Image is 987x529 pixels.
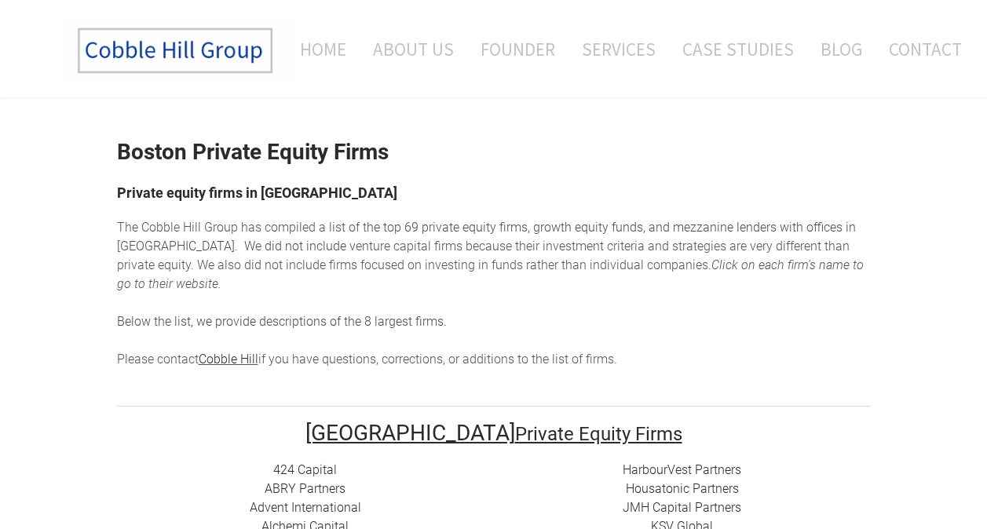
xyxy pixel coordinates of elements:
a: ​ABRY Partners [265,481,345,496]
a: Services [570,16,667,82]
font: [GEOGRAPHIC_DATA] [305,420,515,446]
span: The Cobble Hill Group has compiled a list of t [117,220,367,235]
span: enture capital firms because their investment criteria and strategies are very different than pri... [117,239,850,272]
a: ​JMH Capital Partners [623,500,741,515]
strong: Boston Private Equity Firms [117,139,389,165]
a: Blog [809,16,874,82]
font: Private equity firms in [GEOGRAPHIC_DATA] [117,184,397,201]
a: Founder [469,16,567,82]
a: Cobble Hill [199,352,258,367]
a: HarbourVest Partners [623,462,741,477]
a: Contact [877,16,962,82]
a: About Us [361,16,466,82]
a: Housatonic Partners [626,481,739,496]
a: Case Studies [671,16,806,82]
div: he top 69 private equity firms, growth equity funds, and mezzanine lenders with offices in [GEOGR... [117,218,871,369]
font: Private Equity Firms [515,423,682,445]
img: The Cobble Hill Group LLC [60,16,295,86]
a: 424 Capital [273,462,337,477]
a: Advent International [250,500,361,515]
a: Home [276,16,358,82]
em: Click on each firm's name to go to their website. [117,257,864,291]
span: Please contact if you have questions, corrections, or additions to the list of firms. [117,352,617,367]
